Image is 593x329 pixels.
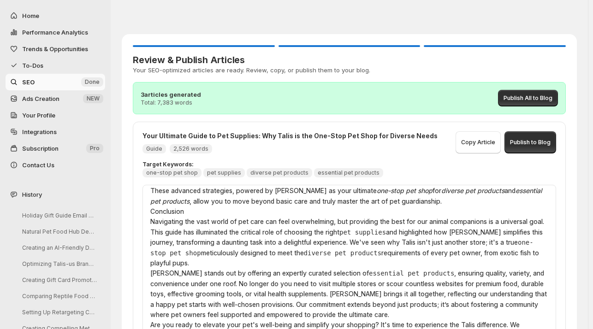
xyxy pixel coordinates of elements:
[369,270,454,277] code: essential pet products
[22,62,43,69] span: To-Dos
[150,186,548,206] p: These advanced strategies, powered by [PERSON_NAME] as your ultimate for and , allow you to move ...
[22,128,57,135] span: Integrations
[146,145,162,153] span: Guide
[207,169,241,176] span: pet supplies
[22,95,59,102] span: Ads Creation
[150,217,548,268] p: Navigating the vast world of pet care can feel overwhelming, but providing the best for our anima...
[6,107,105,123] a: Your Profile
[15,224,102,239] button: Natural Pet Food Hub Development Guide
[15,208,102,223] button: Holiday Gift Guide Email Drafting
[15,305,102,319] button: Setting Up Retargeting Campaigns
[15,289,102,303] button: Comparing Reptile Food Vendors: Quality & Delivery
[15,241,102,255] button: Creating an AI-Friendly Dog Treat Resource
[146,169,198,176] span: one-stop pet shop
[498,90,558,106] button: Publish All to Blog
[142,131,456,141] h4: Your Ultimate Guide to Pet Supplies: Why Talis is the One-Stop Pet Shop for Diverse Needs
[22,112,55,119] span: Your Profile
[318,169,380,176] span: essential pet products
[133,54,566,65] h3: Review & Publish Articles
[173,145,208,153] span: 2,526 words
[6,123,105,140] a: Integrations
[6,90,105,107] button: Ads Creation
[22,145,59,152] span: Subscription
[22,161,54,169] span: Contact Us
[85,78,100,86] span: Done
[6,74,105,90] a: SEO
[87,95,100,102] span: NEW
[90,145,100,152] span: Pro
[6,157,105,173] button: Contact Us
[6,7,105,24] button: Home
[22,190,42,199] span: History
[6,57,105,74] button: To-Dos
[456,131,501,153] button: Copy Article
[150,239,534,256] code: one-stop pet shop
[6,41,105,57] button: Trends & Opportunities
[504,131,556,153] button: Publish to Blog
[6,140,105,157] button: Subscription
[150,187,542,205] em: essential pet products
[133,65,566,75] p: Your SEO-optimized articles are ready. Review, copy, or publish them to your blog.
[141,90,201,99] p: 3 articles generated
[150,268,548,320] p: [PERSON_NAME] stands out by offering an expertly curated selection of , ensuring quality, variety...
[504,94,552,102] span: Publish All to Blog
[510,139,551,146] span: Publish to Blog
[22,29,88,36] span: Performance Analytics
[142,161,556,168] p: Target Keywords:
[461,139,495,146] span: Copy Article
[441,187,504,194] em: diverse pet products
[377,187,433,194] em: one-stop pet shop
[22,78,35,86] span: SEO
[15,273,102,287] button: Creating Gift Card Promotions
[15,257,102,271] button: Optimizing Talis-us Brand Entity Page
[250,169,308,176] span: diverse pet products
[22,12,39,19] span: Home
[22,45,88,53] span: Trends & Opportunities
[339,229,386,236] code: pet supplies
[150,206,548,217] h2: Conclusion
[6,24,105,41] button: Performance Analytics
[141,99,201,106] p: Total: 7,383 words
[304,249,382,257] code: diverse pet products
